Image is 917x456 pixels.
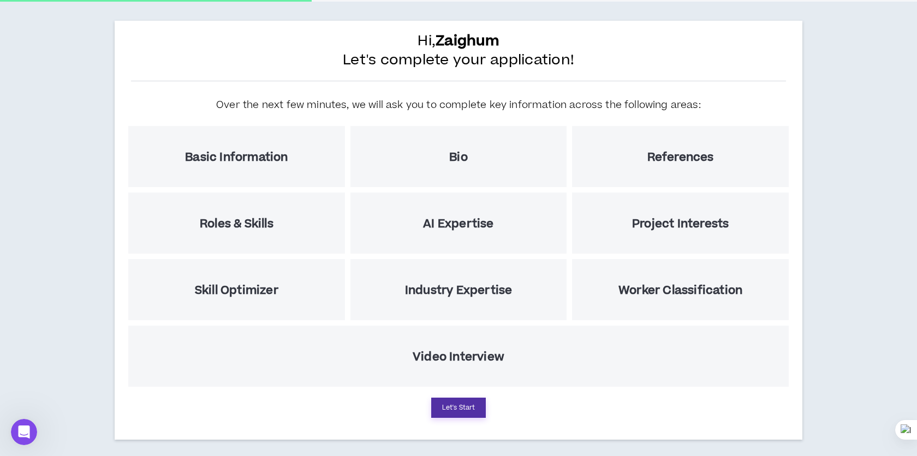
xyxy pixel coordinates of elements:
[216,98,701,112] h5: Over the next few minutes, we will ask you to complete key information across the following areas:
[647,151,714,164] h5: References
[413,350,504,364] h5: Video Interview
[618,284,742,297] h5: Worker Classification
[632,217,729,231] h5: Project Interests
[436,31,499,51] b: Zaighum
[343,51,574,70] span: Let's complete your application!
[423,217,493,231] h5: AI Expertise
[185,151,288,164] h5: Basic Information
[431,398,486,418] button: Let's Start
[200,217,273,231] h5: Roles & Skills
[449,151,468,164] h5: Bio
[11,419,37,445] iframe: Intercom live chat
[195,284,278,297] h5: Skill Optimizer
[405,284,513,297] h5: Industry Expertise
[418,32,499,51] span: Hi,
